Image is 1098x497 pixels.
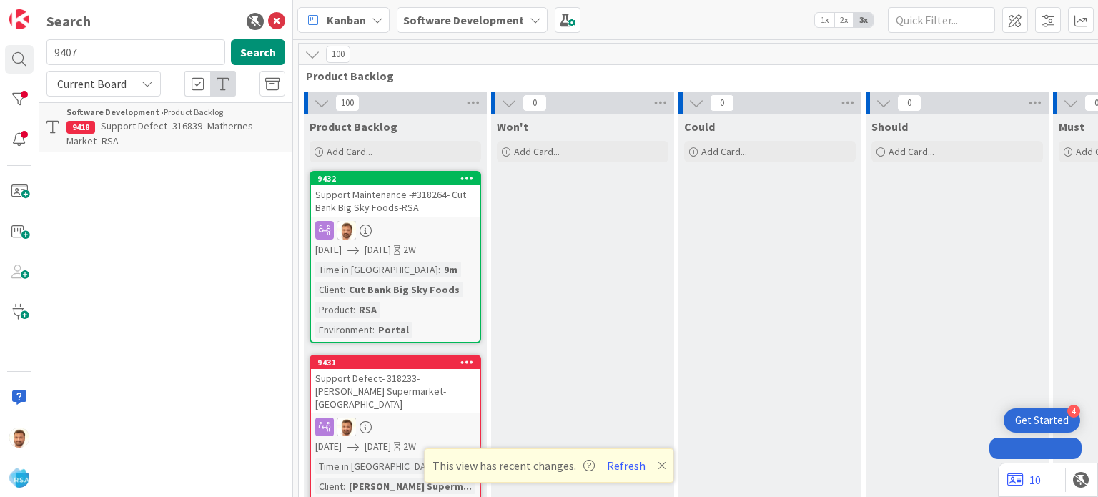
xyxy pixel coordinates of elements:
div: Support Defect- 318233- [PERSON_NAME] Supermarket- [GEOGRAPHIC_DATA] [311,369,480,413]
span: Must [1059,119,1084,134]
div: Get Started [1015,413,1069,428]
span: [DATE] [365,242,391,257]
div: 9418 [66,121,95,134]
div: Portal [375,322,412,338]
b: Software Development › [66,107,164,117]
span: : [438,262,440,277]
img: AS [337,418,356,436]
span: This view has recent changes. [432,457,595,474]
div: 9431 [317,358,480,368]
div: Environment [315,322,372,338]
img: Visit kanbanzone.com [9,9,29,29]
div: 9431Support Defect- 318233- [PERSON_NAME] Supermarket- [GEOGRAPHIC_DATA] [311,356,480,413]
span: 100 [335,94,360,112]
span: 3x [854,13,873,27]
div: Search [46,11,91,32]
div: Open Get Started checklist, remaining modules: 4 [1004,408,1080,433]
div: Time in [GEOGRAPHIC_DATA] [315,262,438,277]
img: AS [337,221,356,240]
div: 9432Support Maintenance -#318264- Cut Bank Big Sky Foods-RSA [311,172,480,217]
span: Add Card... [514,145,560,158]
img: AS [9,428,29,448]
span: Could [684,119,715,134]
span: : [353,302,355,318]
button: Refresh [602,456,651,475]
div: Time in [GEOGRAPHIC_DATA] [315,458,438,474]
span: Add Card... [701,145,747,158]
span: Add Card... [889,145,934,158]
div: AS [311,221,480,240]
div: 9431 [311,356,480,369]
input: Quick Filter... [888,7,995,33]
a: 10 [1007,471,1041,488]
span: 0 [897,94,921,112]
span: Current Board [57,77,127,91]
span: : [343,478,345,494]
div: 9432 [317,174,480,184]
a: Software Development ›Product Backlog9418Support Defect- 316839- Mathernes Market- RSA [39,102,292,152]
span: : [372,322,375,338]
div: Product Backlog [66,106,285,119]
span: 2x [834,13,854,27]
div: 2W [403,439,416,454]
div: 2W [403,242,416,257]
div: Cut Bank Big Sky Foods [345,282,463,297]
span: Product Backlog [310,119,397,134]
div: [PERSON_NAME] Superm... [345,478,475,494]
span: [DATE] [365,439,391,454]
div: AS [311,418,480,436]
span: Should [871,119,908,134]
span: 0 [710,94,734,112]
span: Add Card... [327,145,372,158]
button: Search [231,39,285,65]
span: 0 [523,94,547,112]
span: 1x [815,13,834,27]
div: 9432 [311,172,480,185]
span: Support Defect- 316839- Mathernes Market- RSA [66,119,253,147]
div: 4 [1067,405,1080,418]
div: Support Maintenance -#318264- Cut Bank Big Sky Foods-RSA [311,185,480,217]
span: : [343,282,345,297]
span: [DATE] [315,242,342,257]
b: Software Development [403,13,524,27]
div: Product [315,302,353,318]
img: avatar [9,468,29,488]
span: 100 [326,46,350,63]
span: [DATE] [315,439,342,454]
div: RSA [355,302,380,318]
span: Won't [497,119,528,134]
div: Client [315,478,343,494]
span: Kanban [327,11,366,29]
input: Search for title... [46,39,225,65]
div: 9m [440,262,461,277]
div: Client [315,282,343,297]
